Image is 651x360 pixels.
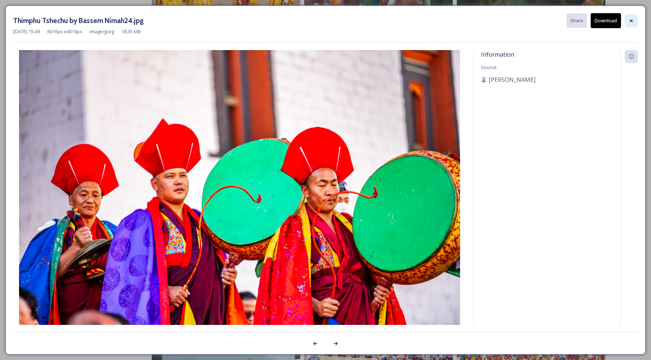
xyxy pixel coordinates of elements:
[481,64,497,71] span: Source
[90,28,114,35] span: image/jpeg
[489,75,535,84] span: [PERSON_NAME]
[47,28,82,35] span: 6016 px x 4016 px
[13,15,144,26] h3: Thimphu Tshechu by Bassem Nimah24.jpg
[13,50,466,344] img: Thimphu%20Tshechu%20by%20Bassem%20Nimah24.jpg
[591,13,621,28] button: Download
[567,14,587,28] button: Share
[121,28,141,35] span: 18.35 MB
[481,50,514,58] span: Information
[13,28,40,35] span: [DATE] 15:49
